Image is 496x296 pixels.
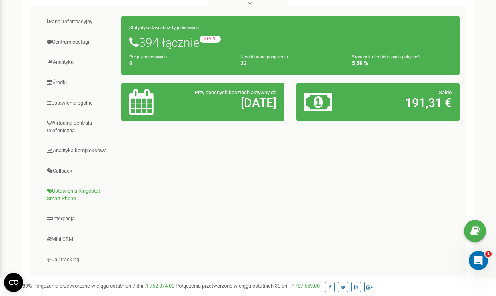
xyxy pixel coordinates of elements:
[36,12,122,32] a: Panel Informacyjny
[36,209,122,229] a: Integracja
[36,141,122,161] a: Analityka kompleksowa
[352,54,420,60] small: Stosunek nieodebranych połączeń
[195,89,276,95] span: Przy obecnych kosztach aktywny do
[36,161,122,181] a: Callback
[240,54,288,60] small: Nieodebrane połączenia
[469,251,488,270] iframe: Intercom live chat
[36,113,122,140] a: Wirtualna centrala telefoniczna
[129,25,199,30] small: Statystyki dzwonków tygodniowych
[129,60,229,66] h4: 9
[129,36,452,49] h1: 394 łącznie
[146,283,174,289] a: 1 752 874,00
[36,93,122,113] a: Ustawienia ogólne
[200,36,221,43] small: -119
[36,250,122,270] a: Call tracking
[4,273,23,292] button: Open CMP widget
[358,96,452,109] h2: 191,31 €
[485,251,492,257] span: 1
[36,181,122,208] a: Ustawienia Ringostat Smart Phone
[36,52,122,72] a: Analityka
[439,89,452,95] span: Saldo
[352,60,452,66] h4: 5,58 %
[36,73,122,93] a: Środki
[36,230,122,249] a: Mini CRM
[182,96,276,109] h2: [DATE]
[176,283,320,289] span: Połączenia przetworzone w ciągu ostatnich 30 dni :
[291,283,320,289] a: 7 787 559,00
[129,54,167,60] small: Połączeń celowych
[33,283,174,289] span: Połączenia przetworzone w ciągu ostatnich 7 dni :
[240,60,340,66] h4: 22
[36,32,122,52] a: Centrum obsługi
